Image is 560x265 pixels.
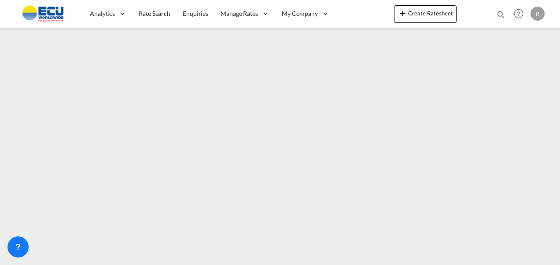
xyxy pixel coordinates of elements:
span: Help [511,6,526,21]
md-icon: icon-magnify [496,10,506,19]
span: Analytics [90,9,115,18]
md-icon: icon-plus 400-fg [398,8,408,18]
span: My Company [282,9,318,18]
div: R [531,7,545,21]
img: 6cccb1402a9411edb762cf9624ab9cda.png [13,4,73,24]
span: Rate Search [139,10,170,17]
div: icon-magnify [496,10,506,23]
div: Help [511,6,531,22]
span: Manage Rates [221,9,258,18]
span: Enquiries [183,10,208,17]
button: icon-plus 400-fgCreate Ratesheet [394,5,457,23]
